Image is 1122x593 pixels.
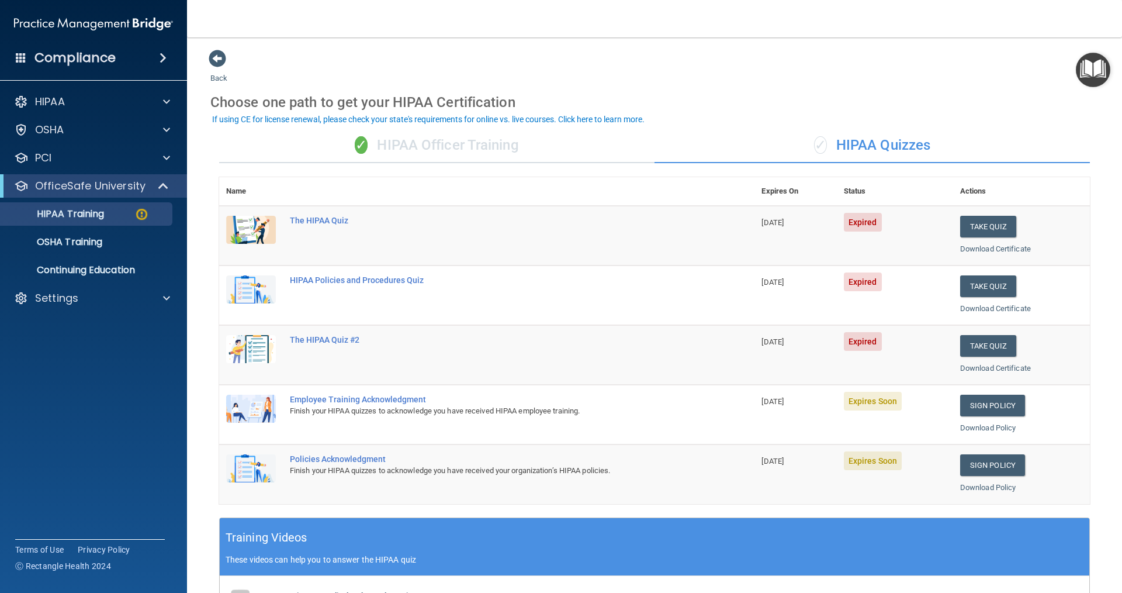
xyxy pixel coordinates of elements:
[15,544,64,556] a: Terms of Use
[1076,53,1110,87] button: Open Resource Center
[761,397,784,406] span: [DATE]
[290,335,696,344] div: The HIPAA Quiz #2
[960,483,1016,492] a: Download Policy
[960,335,1016,357] button: Take Quiz
[14,123,170,137] a: OSHA
[210,85,1099,119] div: Choose one path to get your HIPAA Certification
[290,404,696,418] div: Finish your HIPAA quizzes to acknowledge you have received HIPAA employee training.
[761,457,784,466] span: [DATE]
[35,291,78,305] p: Settings
[960,304,1031,313] a: Download Certificate
[219,128,654,163] div: HIPAA Officer Training
[35,179,146,193] p: OfficeSafe University
[14,151,170,165] a: PCI
[34,50,116,66] h4: Compliance
[210,113,646,125] button: If using CE for license renewal, please check your state's requirements for online vs. live cours...
[761,218,784,227] span: [DATE]
[35,123,64,137] p: OSHA
[210,60,227,82] a: Back
[953,177,1090,206] th: Actions
[754,177,836,206] th: Expires On
[814,136,827,154] span: ✓
[226,555,1083,564] p: These videos can help you to answer the HIPAA quiz
[844,332,882,351] span: Expired
[35,95,65,109] p: HIPAA
[844,213,882,232] span: Expired
[355,136,368,154] span: ✓
[960,275,1016,297] button: Take Quiz
[290,395,696,404] div: Employee Training Acknowledgment
[134,207,149,222] img: warning-circle.0cc9ac19.png
[8,264,167,276] p: Continuing Education
[844,392,902,411] span: Expires Soon
[960,423,1016,432] a: Download Policy
[226,528,307,548] h5: Training Videos
[14,291,170,305] a: Settings
[35,151,51,165] p: PCI
[844,273,882,291] span: Expired
[14,179,169,193] a: OfficeSafe University
[219,177,283,206] th: Name
[78,544,130,556] a: Privacy Policy
[290,464,696,478] div: Finish your HIPAA quizzes to acknowledge you have received your organization’s HIPAA policies.
[761,337,784,346] span: [DATE]
[290,454,696,464] div: Policies Acknowledgment
[960,364,1031,373] a: Download Certificate
[8,208,104,220] p: HIPAA Training
[14,12,173,36] img: PMB logo
[14,95,170,109] a: HIPAA
[920,510,1108,557] iframe: Drift Widget Chat Controller
[290,275,696,285] div: HIPAA Policies and Procedures Quiz
[761,278,784,287] span: [DATE]
[960,244,1031,253] a: Download Certificate
[654,128,1090,163] div: HIPAA Quizzes
[290,216,696,225] div: The HIPAA Quiz
[837,177,953,206] th: Status
[844,451,902,470] span: Expires Soon
[212,115,645,123] div: If using CE for license renewal, please check your state's requirements for online vs. live cours...
[8,236,102,248] p: OSHA Training
[960,395,1025,416] a: Sign Policy
[960,454,1025,476] a: Sign Policy
[960,216,1016,237] button: Take Quiz
[15,560,111,572] span: Ⓒ Rectangle Health 2024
